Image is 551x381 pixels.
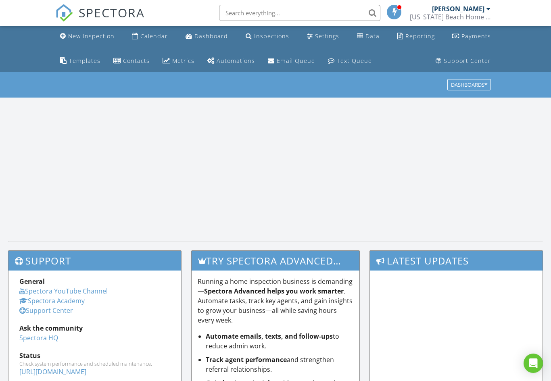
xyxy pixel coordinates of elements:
[337,57,372,65] div: Text Queue
[159,54,198,69] a: Metrics
[140,32,168,40] div: Calendar
[57,54,104,69] a: Templates
[19,351,170,360] div: Status
[79,4,145,21] span: SPECTORA
[204,54,258,69] a: Automations (Basic)
[444,57,491,65] div: Support Center
[524,354,543,373] div: Open Intercom Messenger
[405,32,435,40] div: Reporting
[19,296,85,305] a: Spectora Academy
[206,355,287,364] strong: Track agent performance
[206,355,353,374] li: and strengthen referral relationships.
[432,5,484,13] div: [PERSON_NAME]
[55,11,145,28] a: SPECTORA
[354,29,383,44] a: Data
[315,32,339,40] div: Settings
[461,32,491,40] div: Payments
[182,29,231,44] a: Dashboard
[204,287,344,296] strong: Spectora Advanced helps you work smarter
[19,287,108,296] a: Spectora YouTube Channel
[432,54,494,69] a: Support Center
[110,54,153,69] a: Contacts
[19,306,73,315] a: Support Center
[19,277,45,286] strong: General
[68,32,115,40] div: New Inspection
[206,331,353,351] li: to reduce admin work.
[194,32,228,40] div: Dashboard
[192,251,359,271] h3: Try spectora advanced [DATE]
[172,57,194,65] div: Metrics
[69,57,100,65] div: Templates
[19,333,58,342] a: Spectora HQ
[254,32,289,40] div: Inspections
[277,57,315,65] div: Email Queue
[8,251,181,271] h3: Support
[410,13,490,21] div: Virginia Beach Home Inspection
[123,57,150,65] div: Contacts
[219,5,380,21] input: Search everything...
[217,57,255,65] div: Automations
[370,251,543,271] h3: Latest Updates
[265,54,318,69] a: Email Queue
[451,82,487,88] div: Dashboards
[198,277,353,325] p: Running a home inspection business is demanding— . Automate tasks, track key agents, and gain ins...
[19,367,86,376] a: [URL][DOMAIN_NAME]
[55,4,73,22] img: The Best Home Inspection Software - Spectora
[365,32,380,40] div: Data
[325,54,375,69] a: Text Queue
[447,79,491,91] button: Dashboards
[394,29,438,44] a: Reporting
[129,29,171,44] a: Calendar
[304,29,342,44] a: Settings
[449,29,494,44] a: Payments
[19,360,170,367] div: Check system performance and scheduled maintenance.
[242,29,292,44] a: Inspections
[57,29,118,44] a: New Inspection
[206,332,333,341] strong: Automate emails, texts, and follow-ups
[19,323,170,333] div: Ask the community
